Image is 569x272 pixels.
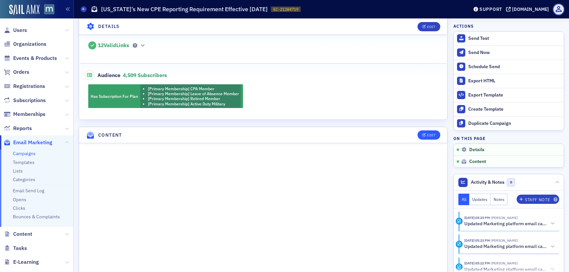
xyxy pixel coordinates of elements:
a: Opens [13,197,26,203]
a: Clicks [13,205,25,211]
a: Registrations [4,83,45,90]
button: Schedule Send [454,60,564,74]
span: Lauren Standiford [490,261,518,265]
a: Orders [4,68,29,76]
button: All [458,194,470,205]
a: Lists [13,168,23,174]
span: Users [13,27,27,34]
button: Notes [491,194,508,205]
a: Bounces & Complaints [13,214,60,220]
button: Updated Marketing platform email campaign: [US_STATE]’s New CPE Reporting Requirement Effective [... [464,243,555,250]
a: Reports [4,125,32,132]
span: Lauren Standiford [490,215,518,220]
a: Email Send Log [13,188,44,194]
a: Memberships [4,111,45,118]
a: Email Marketing [4,139,52,146]
div: Edit [427,25,435,28]
a: E-Learning [4,258,39,266]
h5: Updated Marketing platform email campaign: [US_STATE]’s New CPE Reporting Requirement Effective [... [464,244,548,250]
div: Send Test [468,36,560,41]
div: Schedule Send [468,64,560,70]
span: Organizations [13,41,46,48]
h4: Actions [453,23,474,29]
h4: On this page [453,135,564,141]
div: Staff Note [525,198,550,202]
div: Send Now [468,50,560,56]
span: Subscriptions [13,97,46,104]
h4: Details [98,23,120,30]
button: Duplicate Campaign [454,116,564,130]
a: Export HTML [454,74,564,88]
a: Categories [13,177,35,182]
span: 0 [507,178,515,186]
button: Updates [469,194,491,205]
a: Templates [13,159,35,165]
h5: Updated Marketing platform email campaign: [US_STATE]’s New CPE Reporting Requirement Effective [... [464,221,548,227]
a: Export Template [454,88,564,102]
span: Reports [13,125,32,132]
span: Memberships [13,111,45,118]
span: Events & Products [13,55,57,62]
div: Export Template [468,92,560,98]
button: Edit [418,130,440,140]
button: Send Test [454,32,564,45]
a: Tasks [4,245,27,252]
img: SailAMX [44,4,54,14]
span: Content [469,159,486,165]
span: Activity & Notes [471,179,504,186]
span: EC-21284719 [273,7,298,12]
button: Updated Marketing platform email campaign: [US_STATE]’s New CPE Reporting Requirement Effective [... [464,220,555,227]
a: Users [4,27,27,34]
span: Registrations [13,83,45,90]
span: Profile [553,4,564,15]
div: Export HTML [468,78,560,84]
a: View Homepage [40,4,54,15]
img: SailAMX [9,5,40,15]
button: Staff Note [517,195,559,204]
div: Create Template [468,106,560,112]
span: 12 Valid Links [98,42,129,49]
button: [DOMAIN_NAME] [506,7,551,12]
time: 8/25/2025 05:22 PM [464,261,490,265]
span: Audience [85,70,121,80]
span: Content [13,231,32,238]
a: Organizations [4,41,46,48]
div: Activity [456,241,463,248]
time: 8/25/2025 05:25 PM [464,215,490,220]
div: Activity [456,218,463,225]
time: 8/25/2025 05:23 PM [464,238,490,243]
div: [DOMAIN_NAME] [512,6,549,12]
div: Support [479,6,502,12]
a: Content [4,231,32,238]
a: Create Template [454,102,564,116]
span: E-Learning [13,258,39,266]
button: Edit [418,22,440,31]
span: Tasks [13,245,27,252]
h4: Content [98,132,122,139]
span: Email Marketing [13,139,52,146]
a: Events & Products [4,55,57,62]
div: Edit [427,133,435,137]
span: 4,509 Subscribers [123,72,167,78]
a: Subscriptions [4,97,46,104]
span: Orders [13,68,29,76]
span: Lauren Standiford [490,238,518,243]
button: Send Now [454,45,564,60]
a: Campaigns [13,150,36,156]
div: Activity [456,263,463,270]
span: Details [469,147,484,153]
h1: [US_STATE]’s New CPE Reporting Requirement Effective [DATE] [101,5,268,13]
div: Duplicate Campaign [468,121,560,126]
